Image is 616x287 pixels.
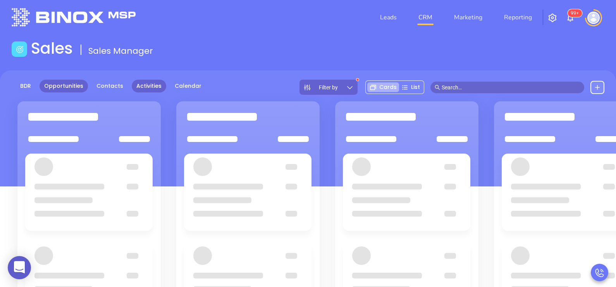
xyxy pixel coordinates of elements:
a: BDR [15,80,36,92]
span: search [435,85,440,90]
a: Opportunities [40,80,88,92]
a: Activities [132,80,166,92]
a: Leads [377,10,400,25]
a: Contacts [92,80,128,92]
span: Filter by [319,85,338,90]
h1: Sales [31,39,73,58]
a: Marketing [451,10,485,25]
sup: 101 [568,9,582,17]
span: Sales Manager [88,45,153,57]
div: Cards [367,82,399,92]
a: CRM [415,10,435,25]
img: iconNotification [566,13,575,22]
input: Search… [442,83,580,92]
div: List [399,82,422,92]
img: user [587,12,600,24]
img: logo [12,8,136,26]
a: Reporting [501,10,535,25]
a: Calendar [170,80,206,92]
img: iconSetting [548,13,557,22]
